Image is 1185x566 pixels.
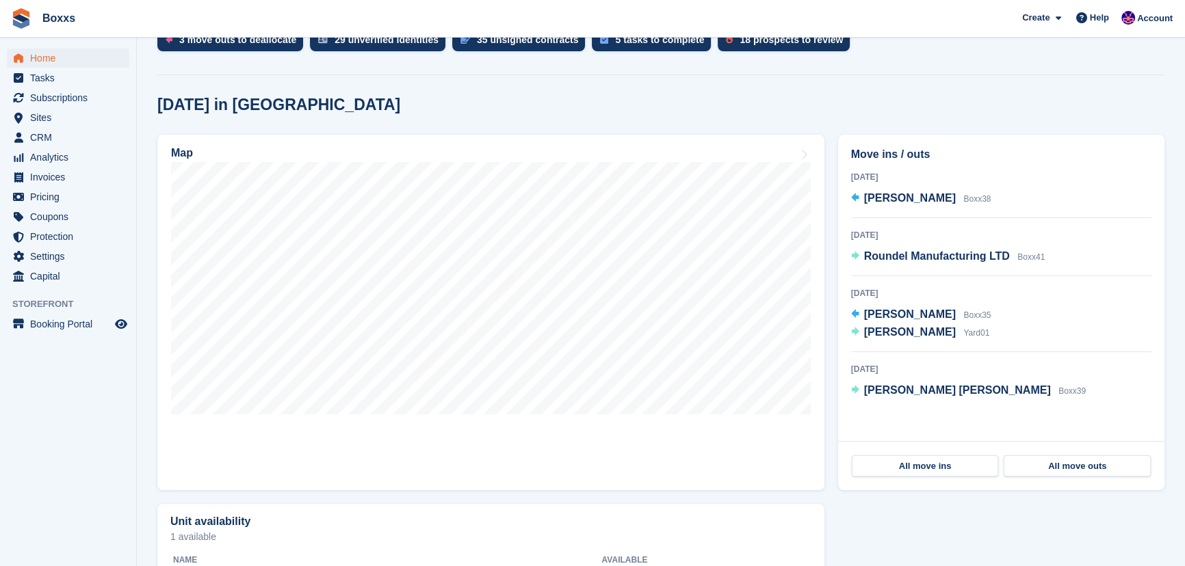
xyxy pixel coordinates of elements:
a: menu [7,49,129,68]
span: [PERSON_NAME] [PERSON_NAME] [864,384,1051,396]
a: All move outs [1004,455,1151,477]
span: [PERSON_NAME] [864,192,956,204]
img: Jamie Malcolm [1121,11,1135,25]
a: menu [7,267,129,286]
h2: Unit availability [170,515,250,528]
a: [PERSON_NAME] Yard01 [851,324,990,342]
a: menu [7,227,129,246]
div: 3 move outs to deallocate [179,34,296,45]
a: menu [7,148,129,167]
a: All move ins [852,455,999,477]
span: Help [1090,11,1109,25]
span: Boxx35 [963,310,991,320]
p: 1 available [170,532,811,541]
a: menu [7,314,129,334]
a: 29 unverified identities [310,28,452,58]
a: menu [7,167,129,187]
span: Boxx38 [963,194,991,204]
img: move_outs_to_deallocate_icon-f764333ba52eb49d3ac5e1228854f67142a1ed5810a6f6cc68b1a99e826820c5.svg [166,36,172,44]
span: Create [1022,11,1050,25]
div: [DATE] [851,171,1151,183]
span: Boxx41 [1017,252,1045,262]
h2: [DATE] in [GEOGRAPHIC_DATA] [157,96,400,114]
a: Map [157,135,824,490]
span: Settings [30,247,112,266]
span: [PERSON_NAME] [864,308,956,320]
div: 18 prospects to review [740,34,843,45]
img: contract_signature_icon-13c848040528278c33f63329250d36e43548de30e8caae1d1a13099fd9432cc5.svg [460,36,470,44]
span: Home [30,49,112,68]
span: Subscriptions [30,88,112,107]
a: [PERSON_NAME] Boxx35 [851,306,991,324]
img: prospect-51fa495bee0391a8d652442698ab0144808aea92771e9ea1ae160a38d050c398.svg [726,36,733,44]
div: 5 tasks to complete [615,34,704,45]
span: Roundel Manufacturing LTD [864,250,1010,262]
h2: Map [171,147,193,159]
div: 29 unverified identities [335,34,439,45]
span: Storefront [12,297,136,311]
h2: Move ins / outs [851,146,1151,163]
a: menu [7,187,129,206]
div: [DATE] [851,363,1151,375]
a: menu [7,108,129,127]
a: Boxxs [37,7,81,29]
img: task-75834270c22a3079a89374b754ae025e5fb1db73e45f91037f5363f120a921f8.svg [600,36,608,44]
a: Roundel Manufacturing LTD Boxx41 [851,248,1045,266]
a: menu [7,128,129,147]
img: verify_identity-adf6edd0f0f0b5bbfe63781bf79b02c33cf7c696d77639b501bdc392416b5a36.svg [318,36,328,44]
span: Protection [30,227,112,246]
span: Sites [30,108,112,127]
span: Coupons [30,207,112,226]
span: Capital [30,267,112,286]
a: [PERSON_NAME] [PERSON_NAME] Boxx39 [851,382,1086,400]
a: menu [7,88,129,107]
a: [PERSON_NAME] Boxx38 [851,190,991,208]
img: stora-icon-8386f47178a22dfd0bd8f6a31ec36ba5ce8667c1dd55bd0f319d3a0aa187defe.svg [11,8,31,29]
a: menu [7,207,129,226]
a: 18 prospects to review [718,28,857,58]
div: 35 unsigned contracts [477,34,579,45]
a: menu [7,68,129,87]
span: Yard01 [963,328,989,338]
span: CRM [30,128,112,147]
a: 3 move outs to deallocate [157,28,310,58]
div: [DATE] [851,229,1151,241]
a: Preview store [113,316,129,332]
span: Analytics [30,148,112,167]
div: [DATE] [851,287,1151,299]
span: Tasks [30,68,112,87]
span: [PERSON_NAME] [864,326,956,338]
a: 5 tasks to complete [592,28,718,58]
span: Booking Portal [30,314,112,334]
span: Boxx39 [1058,386,1086,396]
a: menu [7,247,129,266]
span: Invoices [30,167,112,187]
span: Pricing [30,187,112,206]
a: 35 unsigned contracts [452,28,592,58]
span: Account [1137,12,1173,25]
